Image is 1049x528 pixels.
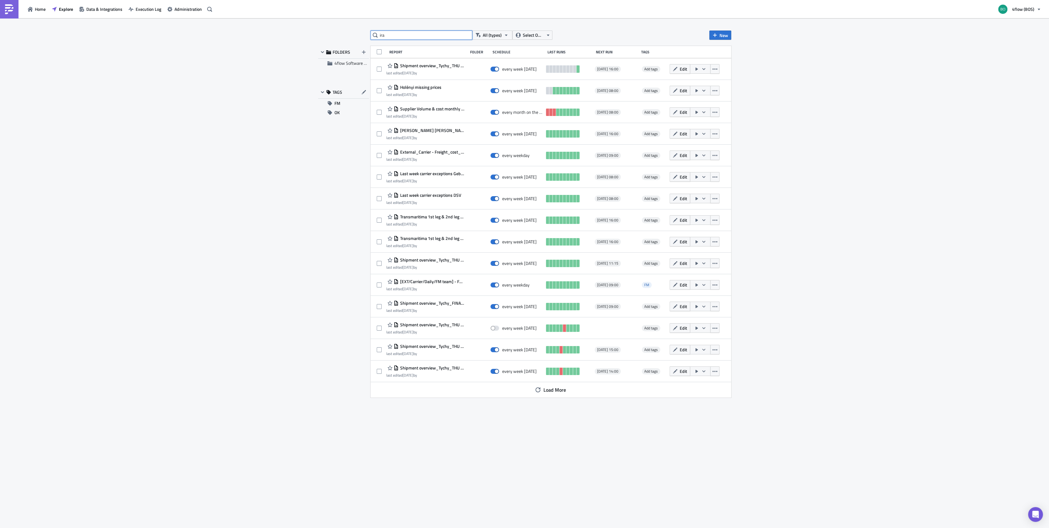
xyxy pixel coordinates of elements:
[59,6,73,12] span: Explore
[403,286,413,292] time: 2025-06-02T16:15:10Z
[680,238,687,245] span: Edit
[523,32,543,39] span: Select Owner
[502,217,537,223] div: every week on Wednesday
[125,4,164,14] button: Execution Log
[1012,6,1034,12] span: 4flow (BOS)
[642,260,660,266] span: Add tags
[670,258,690,268] button: Edit
[502,88,537,93] div: every week on Friday
[670,151,690,160] button: Edit
[644,260,658,266] span: Add tags
[642,152,660,159] span: Add tags
[597,196,618,201] span: [DATE] 08:00
[644,131,658,137] span: Add tags
[680,174,687,180] span: Edit
[670,345,690,354] button: Edit
[174,6,202,12] span: Administration
[403,243,413,249] time: 2025-06-02T14:12:15Z
[472,31,512,40] button: All (types)
[642,66,660,72] span: Add tags
[86,6,122,12] span: Data & Integrations
[680,346,687,353] span: Edit
[597,369,618,374] span: [DATE] 14:00
[644,368,658,374] span: Add tags
[994,2,1044,16] button: 4flow (BOS)
[670,107,690,117] button: Edit
[597,88,618,93] span: [DATE] 08:00
[680,195,687,202] span: Edit
[680,87,687,94] span: Edit
[403,156,413,162] time: 2025-06-16T13:35:53Z
[597,283,618,287] span: [DATE] 09:00
[597,131,618,136] span: [DATE] 16:00
[386,135,465,140] div: last edited by
[403,372,413,378] time: 2025-05-22T11:50:57Z
[719,32,728,39] span: New
[399,149,465,155] span: External_Carrier - Freight_cost_overview_DSV_9:00
[642,174,660,180] span: Add tags
[597,110,618,115] span: [DATE] 08:00
[644,88,658,93] span: Add tags
[642,368,660,374] span: Add tags
[386,308,465,313] div: last edited by
[403,329,413,335] time: 2025-05-22T11:55:41Z
[389,50,467,54] div: Report
[25,4,49,14] button: Home
[333,49,350,55] span: FOLDERS
[403,178,413,184] time: 2025-06-02T16:20:38Z
[644,152,658,158] span: Add tags
[386,200,461,205] div: last edited by
[644,347,658,353] span: Add tags
[399,214,465,220] span: Transmaritima 1st leg & 2nd leg report
[399,365,465,371] span: Shipment overview_Tychy_THU 14:00
[642,217,660,223] span: Add tags
[597,261,618,266] span: [DATE] 11:15
[403,113,413,119] time: 2025-08-06T09:07:14Z
[670,215,690,225] button: Edit
[642,347,660,353] span: Add tags
[644,282,649,288] span: FM
[642,131,660,137] span: Add tags
[399,236,465,241] span: Transmaritima 1st leg & 2nd leg report
[386,265,465,270] div: last edited by
[680,66,687,72] span: Edit
[386,179,465,183] div: last edited by
[709,31,731,40] button: New
[399,128,465,133] span: Kühne Nagel container report_BOS IRA
[399,85,441,90] span: Holényi missing prices
[680,282,687,288] span: Edit
[334,108,340,117] span: OK
[644,174,658,180] span: Add tags
[597,218,618,223] span: [DATE] 16:00
[49,4,76,14] button: Explore
[670,323,690,333] button: Edit
[4,4,14,14] img: PushMetrics
[502,261,537,266] div: every week on Thursday
[641,50,667,54] div: Tags
[597,304,618,309] span: [DATE] 09:00
[670,194,690,203] button: Edit
[386,157,465,162] div: last edited by
[399,171,465,176] span: Last week carrier exceptions Gebrüeder
[399,322,465,328] span: Shipment overview_Tychy_THU 16:00
[164,4,205,14] button: Administration
[386,330,465,334] div: last edited by
[512,31,552,40] button: Select Owner
[547,50,593,54] div: Last Runs
[502,66,537,72] div: every week on Thursday
[597,153,618,158] span: [DATE] 09:00
[680,109,687,115] span: Edit
[403,200,413,205] time: 2025-06-02T16:19:26Z
[318,99,369,108] button: FM
[76,4,125,14] a: Data & Integrations
[670,237,690,246] button: Edit
[644,303,658,309] span: Add tags
[403,264,413,270] time: 2025-06-26T11:13:53Z
[403,307,413,313] time: 2025-05-30T07:56:08Z
[680,368,687,374] span: Edit
[403,70,413,76] time: 2025-09-12T11:55:56Z
[596,50,638,54] div: Next Run
[318,108,369,117] button: OK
